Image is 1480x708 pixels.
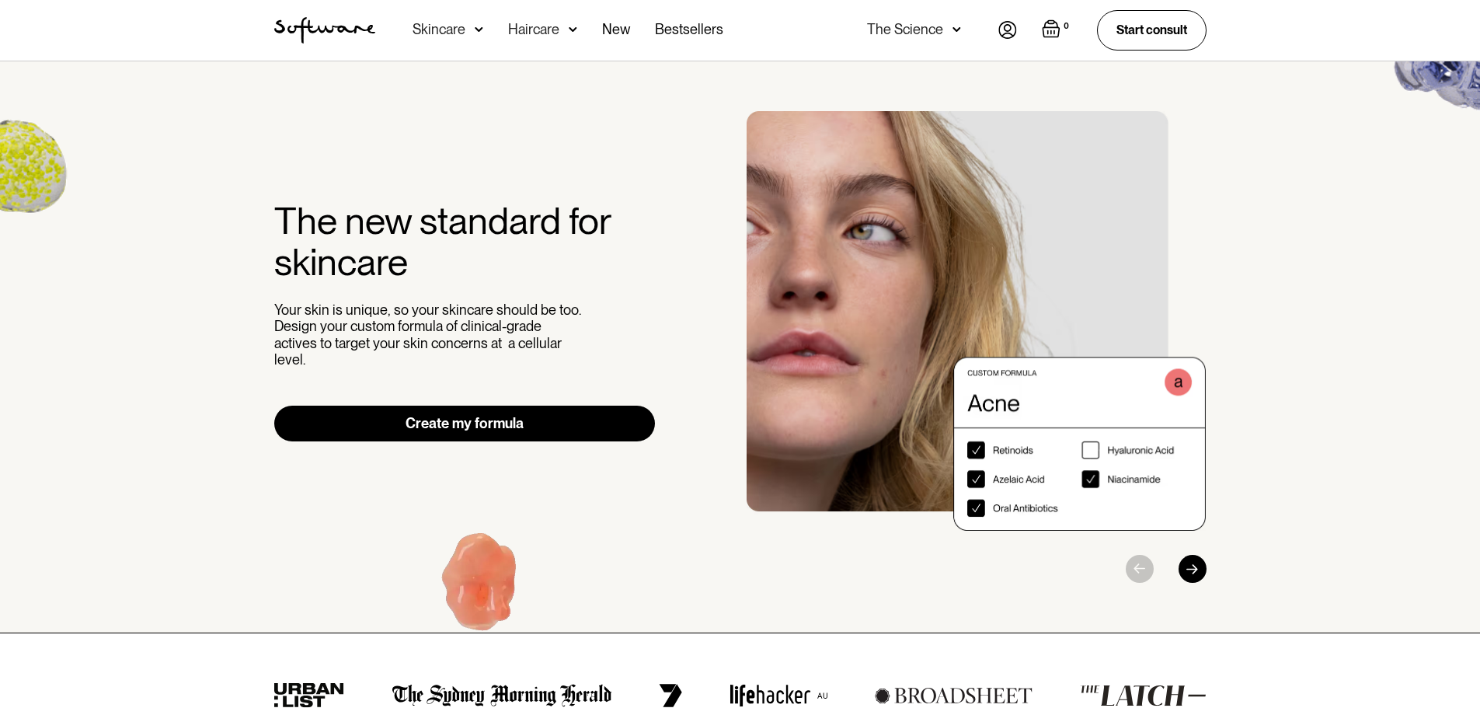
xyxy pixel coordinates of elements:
div: Haircare [508,22,559,37]
a: Create my formula [274,406,656,441]
img: urban list logo [274,683,345,708]
img: Software Logo [274,17,375,44]
img: the latch logo [1080,685,1206,706]
img: broadsheet logo [875,687,1033,704]
div: Skincare [413,22,465,37]
img: lifehacker logo [730,684,827,707]
p: Your skin is unique, so your skincare should be too. Design your custom formula of clinical-grade... [274,302,585,368]
a: Start consult [1097,10,1207,50]
div: 0 [1060,19,1072,33]
a: home [274,17,375,44]
div: The Science [867,22,943,37]
img: the Sydney morning herald logo [392,684,612,707]
img: arrow down [952,22,961,37]
img: arrow down [475,22,483,37]
div: 1 / 3 [747,111,1207,531]
a: Open empty cart [1042,19,1072,41]
div: Next slide [1179,555,1207,583]
img: arrow down [569,22,577,37]
img: Hydroquinone (skin lightening agent) [385,494,578,685]
h2: The new standard for skincare [274,201,656,283]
